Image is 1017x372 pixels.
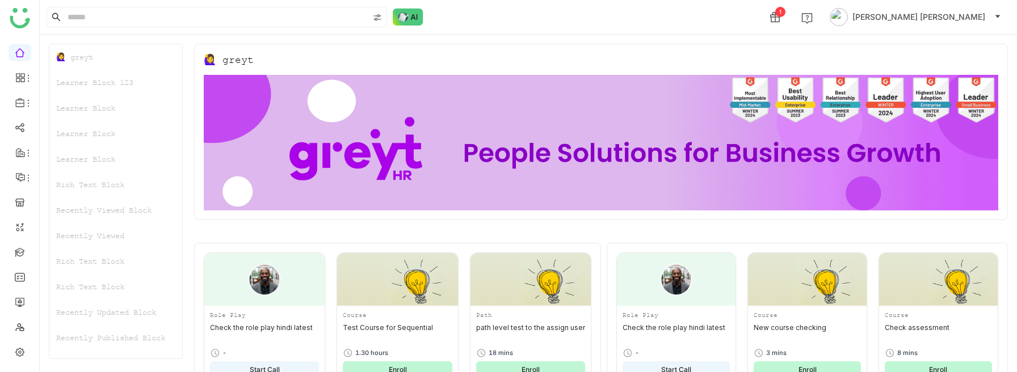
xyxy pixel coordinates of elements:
[49,70,182,95] div: Learner Block 123
[210,323,319,341] div: Check the role play hindi latest
[373,13,382,22] img: search-type.svg
[801,12,813,24] img: help.svg
[343,323,452,341] div: Test Course for Sequential
[204,75,998,210] img: 68ca8a786afc163911e2cfd3
[830,8,848,26] img: avatar
[827,8,1003,26] button: [PERSON_NAME] [PERSON_NAME]
[775,7,785,17] div: 1
[635,348,639,358] div: -
[355,348,388,358] div: 1.30 hours
[49,146,182,172] div: Learner Block
[476,348,486,358] img: timer.svg
[49,274,182,299] div: Rich Text Block
[885,348,895,358] img: timer.svg
[470,253,591,306] img: Thumbnail
[623,323,730,341] div: Check the role play hindi latest
[343,348,353,358] img: timer.svg
[49,121,182,146] div: Learner Block
[661,264,692,295] img: male-person.png
[210,310,319,320] div: Role Play
[623,310,730,320] div: Role Play
[489,348,513,358] div: 18 mins
[754,348,764,358] img: timer.svg
[49,44,182,70] div: 🙋‍♀️ greyt
[49,325,182,350] div: Recently Published Block
[337,253,457,306] img: Thumbnail
[343,310,452,320] div: Course
[393,9,423,26] img: ask-buddy-normal.svg
[49,299,182,325] div: Recently Updated Block
[885,310,992,320] div: Course
[897,348,918,358] div: 8 mins
[476,310,585,320] div: Path
[748,253,867,306] img: Thumbnail
[879,253,998,306] img: Thumbnail
[49,248,182,274] div: Rich Text Block
[222,348,226,358] div: -
[10,8,30,28] img: logo
[49,223,182,248] div: Recently Viewed
[623,348,633,358] img: timer.svg
[885,323,992,341] div: Check assessment
[476,323,585,341] div: path level test to the assign user
[49,95,182,121] div: Learner Block
[49,172,182,197] div: Rich Text Block
[49,197,182,223] div: Recently Viewed Block
[754,310,861,320] div: Course
[249,264,280,295] img: male-person.png
[754,323,861,341] div: New course checking
[204,53,254,66] div: 🙋‍♀️ greyt
[766,348,787,358] div: 3 mins
[210,348,220,358] img: timer.svg
[852,11,985,23] span: [PERSON_NAME] [PERSON_NAME]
